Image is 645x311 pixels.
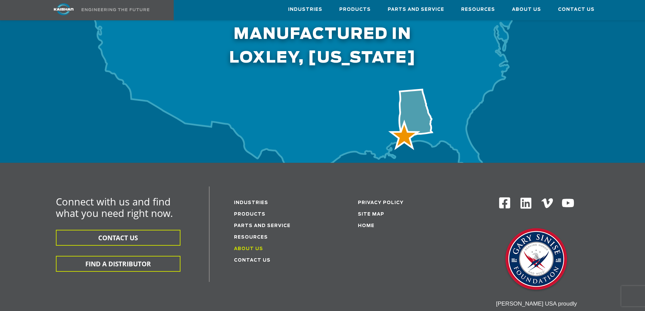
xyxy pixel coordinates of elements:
span: Products [339,6,371,14]
button: CONTACT US [56,230,180,246]
button: FIND A DISTRIBUTOR [56,256,180,272]
a: Resources [461,0,495,19]
img: Engineering the future [82,8,149,11]
a: Privacy Policy [358,201,404,205]
a: Resources [234,235,268,240]
a: Contact Us [234,258,271,263]
span: Parts and Service [388,6,444,14]
a: Parts and service [234,224,291,228]
a: Products [339,0,371,19]
span: Industries [288,6,322,14]
img: Facebook [498,197,511,209]
img: Vimeo [541,198,553,208]
a: Home [358,224,374,228]
span: About Us [512,6,541,14]
a: Site Map [358,212,384,217]
img: kaishan logo [38,3,89,15]
a: Contact Us [558,0,595,19]
span: Contact Us [558,6,595,14]
span: Resources [461,6,495,14]
a: Industries [288,0,322,19]
a: Products [234,212,265,217]
img: Gary Sinise Foundation [502,226,570,294]
a: About Us [234,247,263,251]
img: Linkedin [519,197,533,210]
span: Connect with us and find what you need right now. [56,195,173,220]
a: Industries [234,201,268,205]
a: Parts and Service [388,0,444,19]
a: About Us [512,0,541,19]
img: Youtube [561,197,575,210]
